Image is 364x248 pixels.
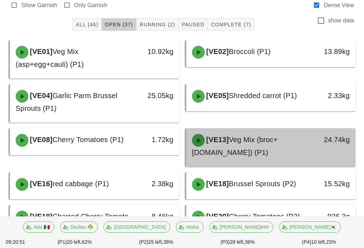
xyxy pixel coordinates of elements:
span: Shredded carrot (P1) [229,92,297,99]
span: red cabbage (P1) [53,180,109,188]
span: Veg Mix (broc+[DOMAIN_NAME]) (P1) [192,136,278,156]
div: (P2) 38% [116,237,197,247]
span: [VE19] [28,212,53,220]
span: Cherry Tomatoes (P2) [229,212,300,220]
span: Brussel Sprouts (P2) [229,180,296,188]
div: 1.72kg [140,134,173,145]
div: 8.46kg [140,211,173,222]
span: 10 left, [311,239,326,245]
span: 25 left, [148,239,163,245]
label: Dense View [324,2,354,9]
button: Complete (7) [208,18,254,31]
span: Charred Cherry Tomato (P2) [16,212,129,233]
span: [VE01] [28,48,53,55]
div: 10.92kg [140,46,173,57]
span: Cherry Tomatoes (P1) [53,136,124,144]
button: All (46) [72,18,101,31]
div: 25.05kg [140,90,173,101]
span: [VE18] [205,180,229,188]
span: [PERSON_NAME]🇰🇷 [284,222,336,232]
div: (P1) 62% [34,237,115,247]
div: (P3) 36% [197,237,278,247]
div: 09:20:51 [4,237,34,247]
span: [VE13] [205,136,229,144]
button: Open (37) [102,18,136,31]
span: 20 left, [67,239,82,245]
span: [VE04] [28,92,53,99]
span: Nisha [181,222,199,232]
button: Paused [178,18,208,31]
div: 24.74kg [317,134,350,145]
span: [GEOGRAPHIC_DATA] [108,222,166,232]
span: [VE08] [28,136,53,144]
span: [VE05] [205,92,229,99]
div: 2.33kg [317,90,350,101]
span: [PERSON_NAME]### [214,222,269,232]
span: Paused [181,22,204,27]
span: Complete (7) [210,22,251,27]
span: All (46) [75,22,98,27]
span: 28 left, [230,239,245,245]
span: Ada 🇲🇽 [28,222,50,232]
label: Show Garnish [21,2,57,9]
div: 2.38kg [140,178,173,189]
div: 936.3g [317,211,350,222]
div: (P4) 23% [278,237,360,247]
span: Broccoli (P1) [229,48,271,55]
button: Running (2) [136,18,178,31]
span: [VE16] [28,180,53,188]
span: [VE20] [205,212,229,220]
div: 13.89kg [317,46,350,57]
span: [VE02] [205,48,229,55]
label: show data [328,17,354,24]
div: 15.52kg [317,178,350,189]
span: Declan ☘️ [65,222,93,232]
label: Only Garnish [74,2,107,9]
span: Open (37) [105,22,133,27]
span: Running (2) [139,22,175,27]
span: Garlic Parm Brussel Sprouts (P1) [16,92,117,112]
